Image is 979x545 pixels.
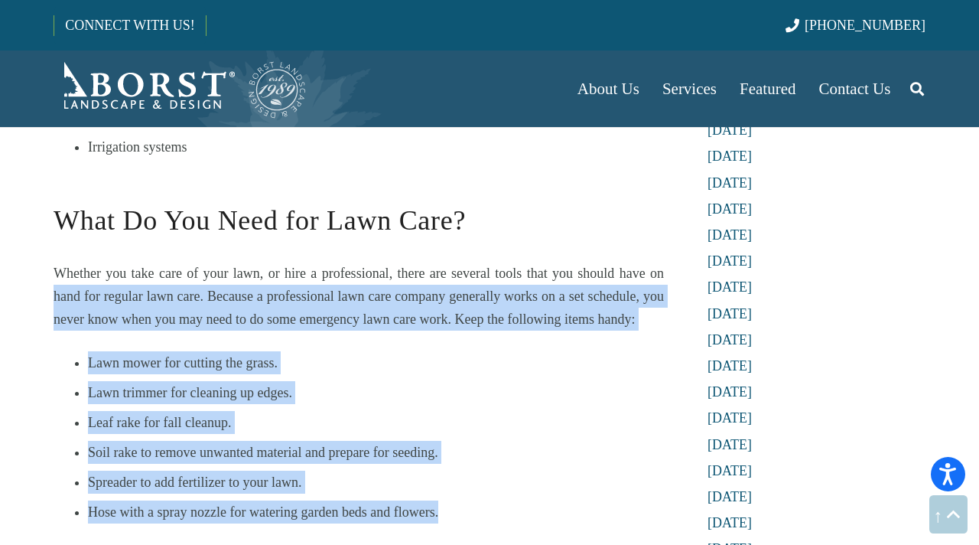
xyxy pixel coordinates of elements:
[54,7,205,44] a: CONNECT WITH US!
[707,463,752,478] a: [DATE]
[88,355,278,370] span: Lawn mower for cutting the grass.
[707,175,752,191] a: [DATE]
[819,80,891,98] span: Contact Us
[577,80,639,98] span: About Us
[707,410,752,426] a: [DATE]
[88,415,231,430] span: Leaf rake for fall cleanup.
[707,332,752,348] a: [DATE]
[88,475,301,490] span: Spreader to add fertilizer to your lawn.
[707,306,752,321] a: [DATE]
[707,515,752,530] a: [DATE]
[707,489,752,504] a: [DATE]
[707,384,752,400] a: [DATE]
[707,227,752,243] a: [DATE]
[929,495,968,534] a: Back to top
[651,51,728,127] a: Services
[707,148,752,164] a: [DATE]
[54,179,664,241] h2: What Do You Need for Lawn Care?
[707,279,752,295] a: [DATE]
[88,504,438,520] span: Hose with a spray nozzle for watering garden beds and flowers.
[88,385,292,400] span: Lawn trimmer for cleaning up edges.
[902,70,932,108] a: Search
[707,437,752,452] a: [DATE]
[54,58,307,119] a: Borst-Logo
[54,266,664,327] span: Whether you take care of your lawn, or hire a professional, there are several tools that you shou...
[566,51,651,127] a: About Us
[662,80,717,98] span: Services
[707,253,752,269] a: [DATE]
[88,445,438,460] span: Soil rake to remove unwanted material and prepare for seeding.
[728,51,807,127] a: Featured
[707,201,752,217] a: [DATE]
[785,18,925,33] a: [PHONE_NUMBER]
[88,139,187,155] span: Irrigation systems
[808,51,903,127] a: Contact Us
[740,80,795,98] span: Featured
[707,358,752,374] a: [DATE]
[707,122,752,138] a: [DATE]
[805,18,925,33] span: [PHONE_NUMBER]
